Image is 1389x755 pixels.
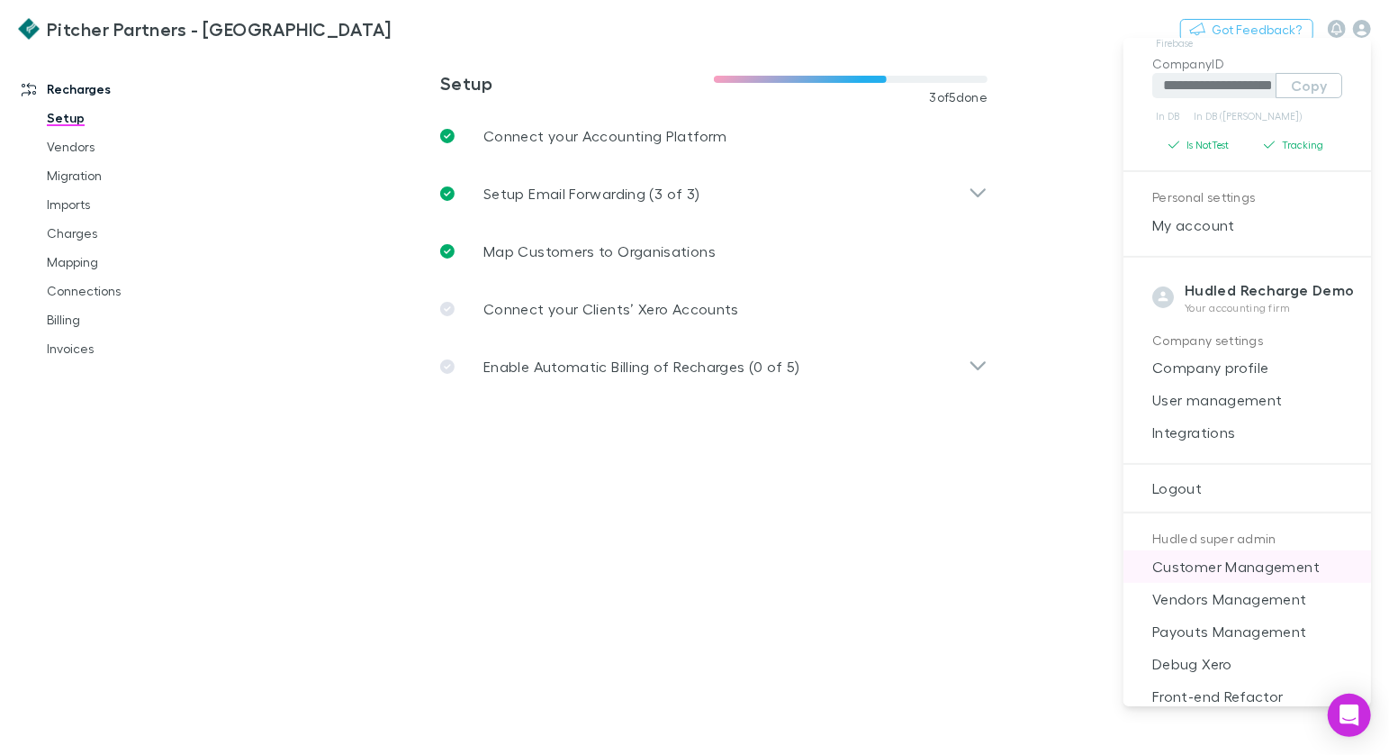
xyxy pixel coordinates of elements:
button: Tracking [1248,134,1343,156]
a: Firebase [1152,32,1196,54]
a: In DB ([PERSON_NAME]) [1190,105,1305,127]
span: Front-end Refactor [1138,686,1357,707]
span: Integrations [1138,422,1357,443]
div: Open Intercom Messenger [1328,694,1371,737]
span: User management [1138,389,1357,411]
button: Is NotTest [1152,134,1248,156]
span: Payouts Management [1138,621,1357,642]
strong: Hudled Recharge Demo [1185,281,1354,299]
button: Copy [1276,73,1342,98]
p: Hudled super admin [1152,528,1342,550]
span: Company profile [1138,357,1357,378]
p: Personal settings [1152,186,1342,209]
p: CompanyID [1152,54,1342,73]
p: Company settings [1152,330,1342,352]
p: Your accounting firm [1185,301,1354,315]
span: Logout [1138,478,1357,499]
span: Customer Management [1138,556,1357,578]
span: My account [1138,214,1357,236]
a: In DB [1152,105,1183,127]
span: Vendors Management [1138,588,1357,610]
span: Debug Xero [1138,653,1357,675]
